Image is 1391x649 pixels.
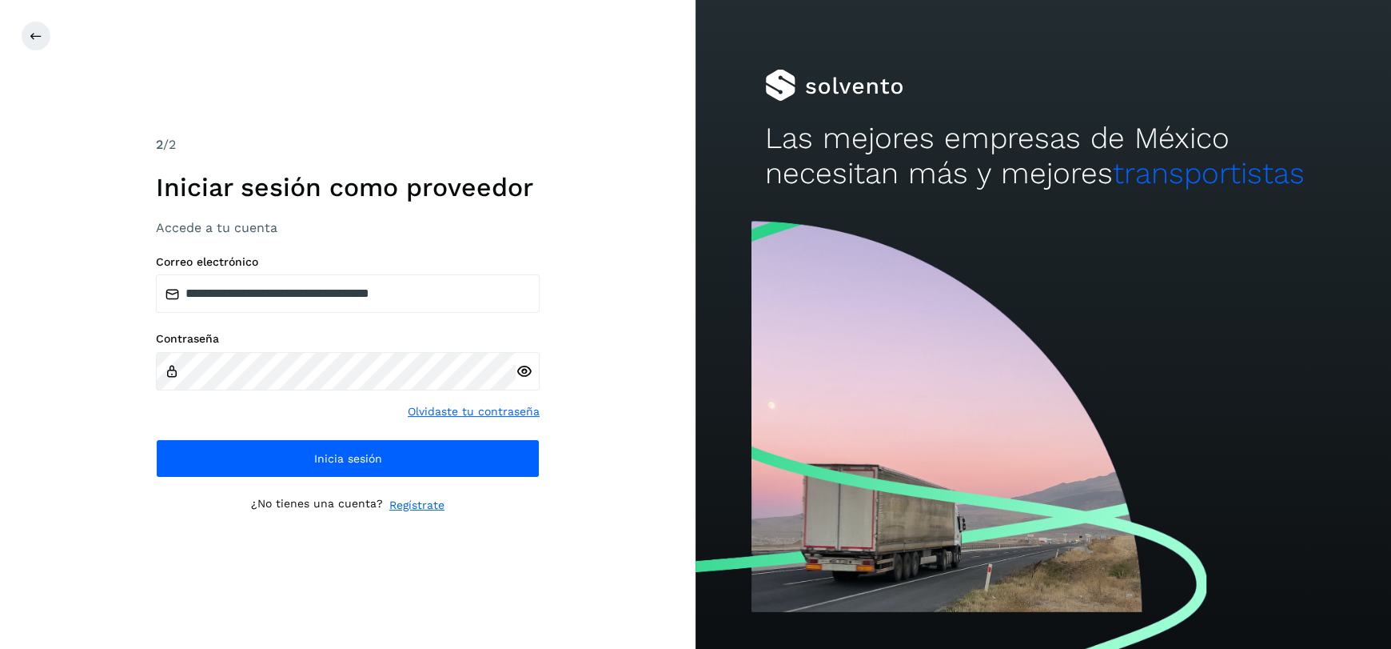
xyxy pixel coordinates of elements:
p: ¿No tienes una cuenta? [251,497,383,514]
label: Correo electrónico [156,255,540,269]
div: /2 [156,135,540,154]
span: transportistas [1113,156,1305,190]
span: 2 [156,137,163,152]
label: Contraseña [156,332,540,346]
h1: Iniciar sesión como proveedor [156,172,540,202]
a: Olvidaste tu contraseña [408,403,540,420]
h2: Las mejores empresas de México necesitan más y mejores [765,121,1321,192]
button: Inicia sesión [156,439,540,478]
h3: Accede a tu cuenta [156,220,540,235]
span: Inicia sesión [314,453,382,464]
a: Regístrate [389,497,444,514]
